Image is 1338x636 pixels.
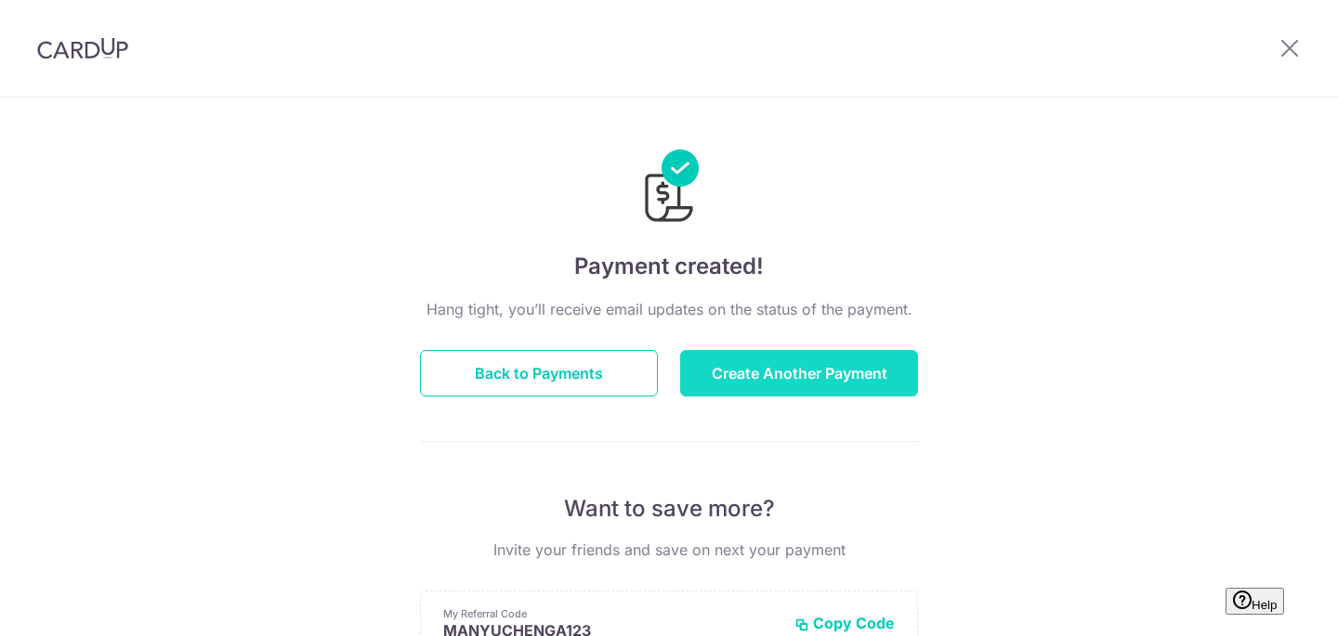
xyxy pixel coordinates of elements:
iframe: Opens a widget where you can find more information [1218,580,1319,627]
img: Payments [639,149,699,227]
p: Invite your friends and save on next your payment [420,539,918,561]
p: Want to save more? [420,494,918,524]
p: Hang tight, you’ll receive email updates on the status of the payment. [420,298,918,320]
img: CardUp [37,37,128,59]
button: Create Another Payment [680,350,918,396]
h4: Payment created! [420,250,918,283]
p: My Referral Code [443,606,780,621]
button: Back to Payments [420,350,658,396]
button: Copy Code [794,614,895,632]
